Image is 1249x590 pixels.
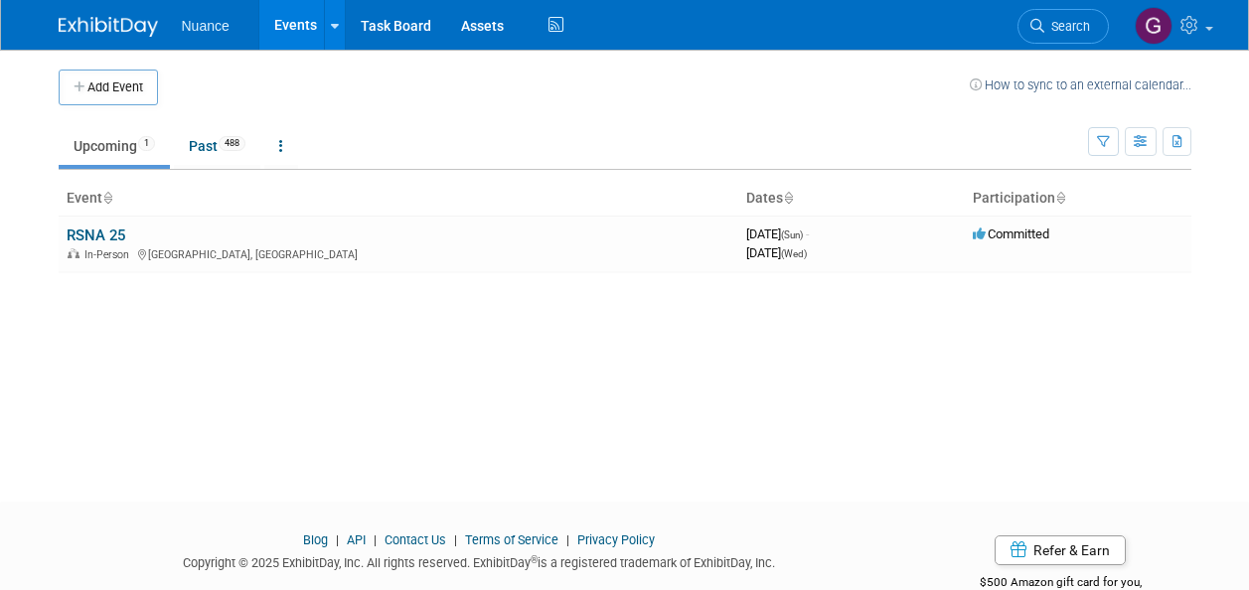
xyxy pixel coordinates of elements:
span: Nuance [182,18,230,34]
a: Search [1017,9,1109,44]
span: | [449,532,462,547]
a: Refer & Earn [995,535,1126,565]
span: Committed [973,226,1049,241]
span: In-Person [84,248,135,261]
span: - [806,226,809,241]
span: | [369,532,382,547]
span: Search [1044,19,1090,34]
a: Past488 [174,127,260,165]
a: Contact Us [385,532,446,547]
a: Blog [303,532,328,547]
a: Sort by Participation Type [1055,190,1065,206]
a: RSNA 25 [67,226,125,244]
a: Sort by Event Name [102,190,112,206]
span: [DATE] [746,245,807,260]
div: [GEOGRAPHIC_DATA], [GEOGRAPHIC_DATA] [67,245,730,261]
span: (Wed) [781,248,807,259]
div: Copyright © 2025 ExhibitDay, Inc. All rights reserved. ExhibitDay is a registered trademark of Ex... [59,549,901,572]
a: Sort by Start Date [783,190,793,206]
a: Privacy Policy [577,532,655,547]
span: | [331,532,344,547]
span: 488 [219,136,245,151]
a: Terms of Service [465,532,558,547]
a: API [347,532,366,547]
span: (Sun) [781,229,803,240]
button: Add Event [59,70,158,105]
th: Dates [738,182,965,216]
th: Event [59,182,738,216]
th: Participation [965,182,1191,216]
sup: ® [531,554,538,565]
span: [DATE] [746,226,809,241]
img: In-Person Event [68,248,79,258]
a: Upcoming1 [59,127,170,165]
span: 1 [138,136,155,151]
a: How to sync to an external calendar... [970,77,1191,92]
img: ExhibitDay [59,17,158,37]
img: Gioacchina Randazzo [1135,7,1172,45]
span: | [561,532,574,547]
